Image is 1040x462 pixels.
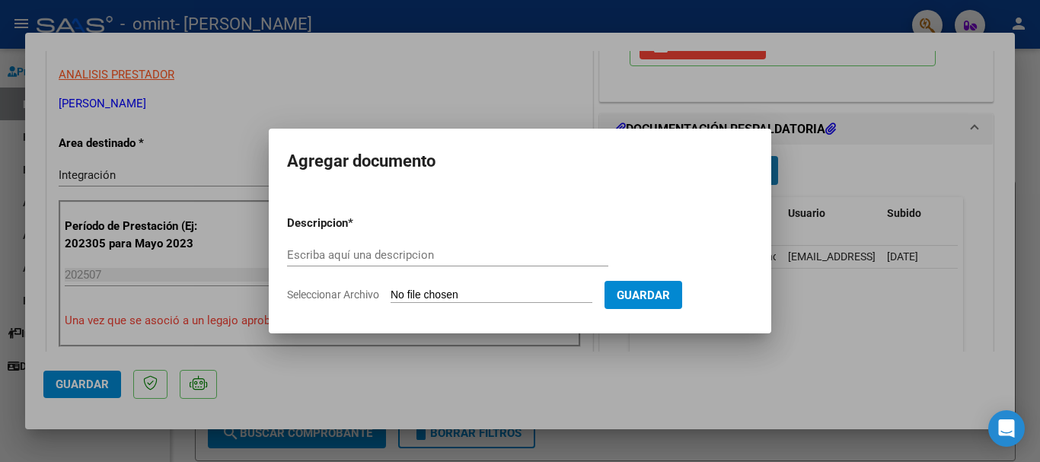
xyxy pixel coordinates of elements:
[287,288,379,301] span: Seleccionar Archivo
[988,410,1025,447] div: Open Intercom Messenger
[287,147,753,176] h2: Agregar documento
[287,215,427,232] p: Descripcion
[605,281,682,309] button: Guardar
[617,288,670,302] span: Guardar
